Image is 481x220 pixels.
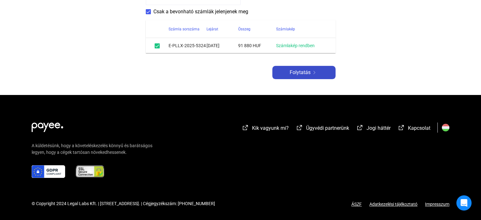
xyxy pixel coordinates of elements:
[306,125,349,131] span: Ügyvédi partnerünk
[356,124,364,131] img: external-link-white
[238,25,276,33] div: Összeg
[272,66,336,79] button: Folytatásarrow-right-white
[207,38,238,53] td: [DATE]
[32,119,63,132] img: white-payee-white-dot.svg
[296,124,303,131] img: external-link-white
[207,25,238,33] div: Lejárat
[242,126,289,132] a: external-link-whiteKik vagyunk mi?
[311,71,318,74] img: arrow-right-white
[169,25,207,33] div: Számla sorszáma
[169,38,207,53] td: E-PLLX-2025-5324
[153,8,248,16] span: Csak a bevonható számlák jelenjenek meg
[238,25,250,33] div: Összeg
[276,43,315,48] a: Számlakép rendben
[276,25,295,33] div: Számlakép
[356,126,391,132] a: external-link-whiteJogi háttér
[398,124,405,131] img: external-link-white
[362,202,425,207] a: Adatkezelési tájékoztató
[32,200,215,207] div: © Copyright 2024 Legal Labs Kft. | [STREET_ADDRESS]. | Cégjegyzékszám: [PHONE_NUMBER]
[296,126,349,132] a: external-link-whiteÜgyvédi partnerünk
[456,195,472,211] div: Open Intercom Messenger
[75,165,105,178] img: ssl
[276,25,328,33] div: Számlakép
[442,124,449,131] img: HU.svg
[398,126,430,132] a: external-link-whiteKapcsolat
[367,125,391,131] span: Jogi háttér
[207,25,218,33] div: Lejárat
[408,125,430,131] span: Kapcsolat
[290,69,311,76] span: Folytatás
[425,202,449,207] a: Impresszum
[351,202,362,207] a: ÁSZF
[242,124,249,131] img: external-link-white
[252,125,289,131] span: Kik vagyunk mi?
[169,25,200,33] div: Számla sorszáma
[238,38,276,53] td: 91 880 HUF
[32,165,65,178] img: gdpr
